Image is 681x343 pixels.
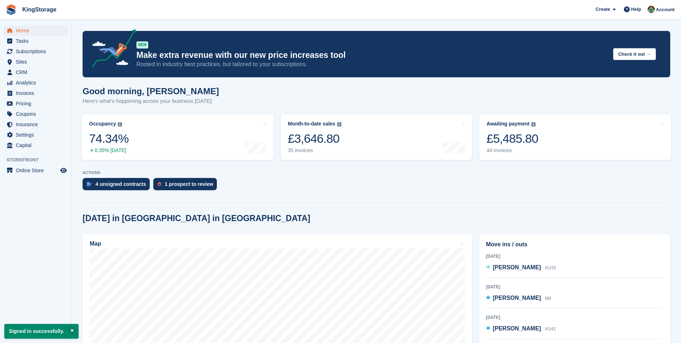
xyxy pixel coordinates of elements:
[4,130,68,140] a: menu
[4,88,68,98] a: menu
[486,121,530,127] div: Awaiting payment
[16,140,59,150] span: Capital
[83,178,153,194] a: 4 unsigned contracts
[136,41,148,49] div: NEW
[16,46,59,56] span: Subscriptions
[6,4,17,15] img: stora-icon-8386f47178a22dfd0bd8f6a31ec36ba5ce8667c1dd55bd0f319d3a0aa187defe.svg
[16,99,59,109] span: Pricing
[4,324,79,339] p: Signed in successfully.
[16,165,59,175] span: Online Store
[545,296,551,301] span: M9
[493,264,541,270] span: [PERSON_NAME]
[6,156,71,164] span: Storefront
[89,131,129,146] div: 74.34%
[59,166,68,175] a: Preview store
[288,131,341,146] div: £3,646.80
[16,88,59,98] span: Invoices
[89,121,116,127] div: Occupancy
[596,6,610,13] span: Create
[4,165,68,175] a: menu
[531,122,536,127] img: icon-info-grey-7440780725fd019a000dd9b08b2336e03edf1995a4989e88bcd33f0948082b44.svg
[4,109,68,119] a: menu
[288,121,335,127] div: Month-to-date sales
[337,122,341,127] img: icon-info-grey-7440780725fd019a000dd9b08b2336e03edf1995a4989e88bcd33f0948082b44.svg
[4,140,68,150] a: menu
[486,324,556,334] a: [PERSON_NAME] KU41
[95,181,146,187] div: 4 unsigned contracts
[288,147,341,154] div: 35 invoices
[4,99,68,109] a: menu
[19,4,59,15] a: KingStorage
[136,60,607,68] p: Rooted in industry best practices, but tailored to your subscriptions.
[16,57,59,67] span: Sites
[486,131,538,146] div: £5,485.80
[16,119,59,129] span: Insurance
[545,265,556,270] span: KU33
[16,109,59,119] span: Coupons
[83,97,219,105] p: Here's what's happening across your business [DATE]
[16,78,59,88] span: Analytics
[165,181,213,187] div: 1 prospect to review
[83,214,310,223] h2: [DATE] in [GEOGRAPHIC_DATA] in [GEOGRAPHIC_DATA]
[89,147,129,154] div: 0.35% [DATE]
[4,46,68,56] a: menu
[4,26,68,36] a: menu
[16,36,59,46] span: Tasks
[16,67,59,77] span: CRM
[631,6,641,13] span: Help
[16,130,59,140] span: Settings
[4,36,68,46] a: menu
[486,263,556,273] a: [PERSON_NAME] KU33
[4,78,68,88] a: menu
[648,6,655,13] img: John King
[281,114,472,160] a: Month-to-date sales £3,646.80 35 invoices
[613,48,656,60] button: Check it out →
[136,50,607,60] p: Make extra revenue with our new price increases tool
[486,314,663,321] div: [DATE]
[4,57,68,67] a: menu
[486,240,663,249] h2: Move ins / outs
[486,147,538,154] div: 44 invoices
[16,26,59,36] span: Home
[479,114,671,160] a: Awaiting payment £5,485.80 44 invoices
[4,67,68,77] a: menu
[87,182,92,186] img: contract_signature_icon-13c848040528278c33f63329250d36e43548de30e8caae1d1a13099fd9432cc5.svg
[4,119,68,129] a: menu
[493,325,541,331] span: [PERSON_NAME]
[153,178,220,194] a: 1 prospect to review
[486,284,663,290] div: [DATE]
[90,241,101,247] h2: Map
[118,122,122,127] img: icon-info-grey-7440780725fd019a000dd9b08b2336e03edf1995a4989e88bcd33f0948082b44.svg
[486,253,663,260] div: [DATE]
[493,295,541,301] span: [PERSON_NAME]
[83,170,670,175] p: ACTIONS
[86,29,136,70] img: price-adjustments-announcement-icon-8257ccfd72463d97f412b2fc003d46551f7dbcb40ab6d574587a9cd5c0d94...
[486,294,551,303] a: [PERSON_NAME] M9
[158,182,161,186] img: prospect-51fa495bee0391a8d652442698ab0144808aea92771e9ea1ae160a38d050c398.svg
[82,114,274,160] a: Occupancy 74.34% 0.35% [DATE]
[545,326,556,331] span: KU41
[83,86,219,96] h1: Good morning, [PERSON_NAME]
[656,6,675,13] span: Account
